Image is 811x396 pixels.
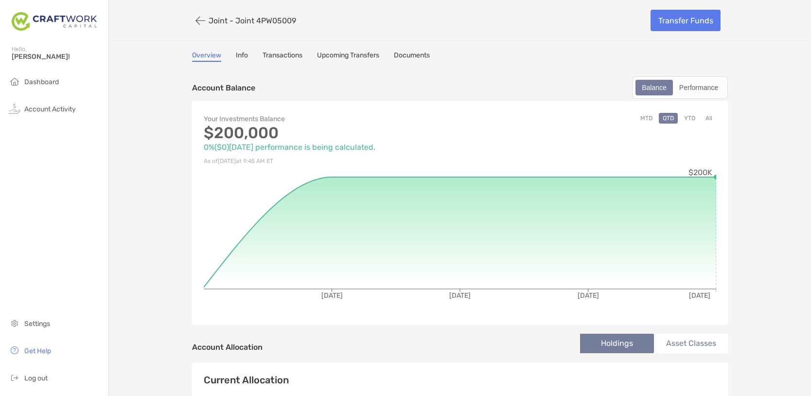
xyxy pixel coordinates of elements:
div: segmented control [632,76,728,99]
h4: Current Allocation [204,374,289,386]
tspan: [DATE] [321,291,343,300]
span: Account Activity [24,105,76,113]
div: Balance [636,81,672,94]
p: As of [DATE] at 9:45 AM ET [204,155,460,167]
a: Transactions [263,51,302,62]
a: Upcoming Transfers [317,51,379,62]
tspan: [DATE] [578,291,599,300]
tspan: [DATE] [449,291,471,300]
span: Log out [24,374,48,382]
span: [PERSON_NAME]! [12,53,103,61]
button: MTD [636,113,656,124]
img: Zoe Logo [12,4,97,39]
a: Info [236,51,248,62]
img: activity icon [9,103,20,114]
li: Holdings [580,334,654,353]
p: $200,000 [204,127,460,139]
button: QTD [659,113,678,124]
a: Overview [192,51,221,62]
img: household icon [9,75,20,87]
li: Asset Classes [654,334,728,353]
img: settings icon [9,317,20,329]
p: Joint - Joint 4PW05009 [209,16,296,25]
a: Transfer Funds [651,10,721,31]
span: Settings [24,320,50,328]
span: Get Help [24,347,51,355]
img: get-help icon [9,344,20,356]
button: All [702,113,716,124]
p: 0% ( $0 ) [DATE] performance is being calculated. [204,141,460,153]
h4: Account Allocation [192,342,263,352]
tspan: [DATE] [689,291,710,300]
a: Documents [394,51,430,62]
img: logout icon [9,372,20,383]
p: Your Investments Balance [204,113,460,125]
button: YTD [680,113,699,124]
span: Dashboard [24,78,59,86]
tspan: $200K [688,168,712,177]
p: Account Balance [192,82,255,94]
div: Performance [674,81,723,94]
